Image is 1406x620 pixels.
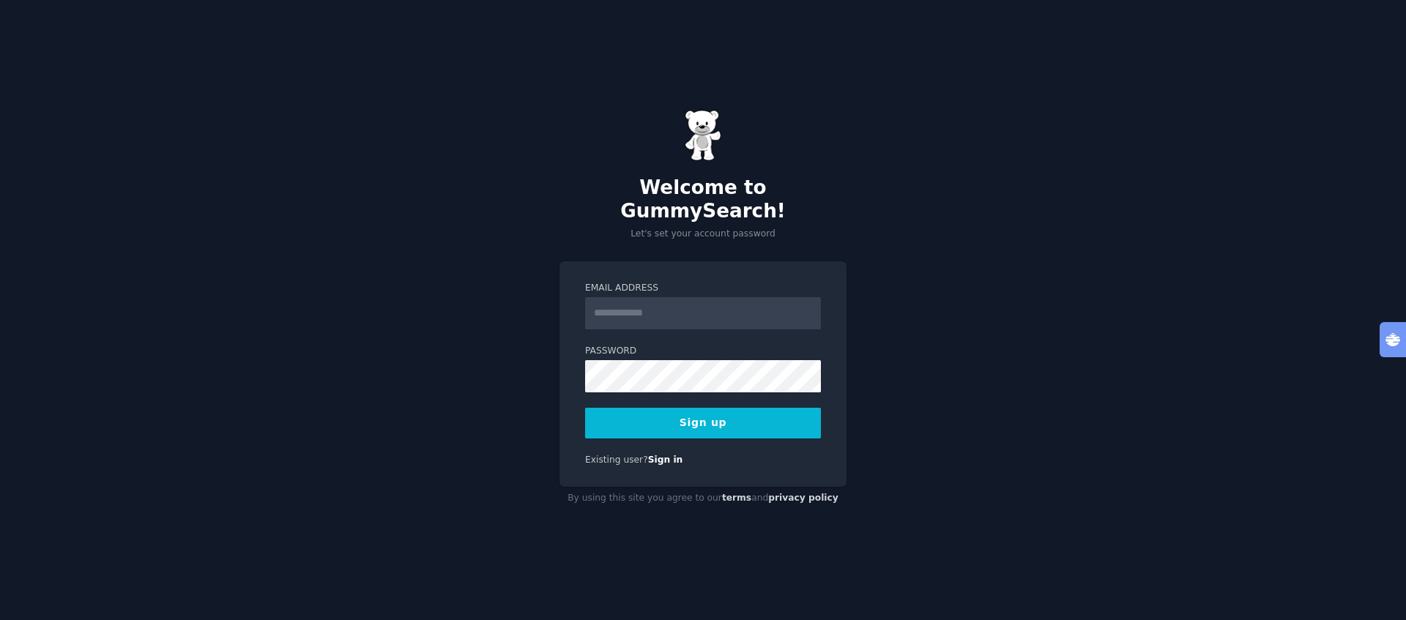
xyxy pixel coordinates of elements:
[768,493,838,503] a: privacy policy
[685,110,721,161] img: Gummy Bear
[585,282,821,295] label: Email Address
[648,455,683,465] a: Sign in
[722,493,751,503] a: terms
[559,176,847,223] h2: Welcome to GummySearch!
[559,487,847,510] div: By using this site you agree to our and
[585,455,648,465] span: Existing user?
[585,408,821,438] button: Sign up
[585,345,821,358] label: Password
[559,228,847,241] p: Let's set your account password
